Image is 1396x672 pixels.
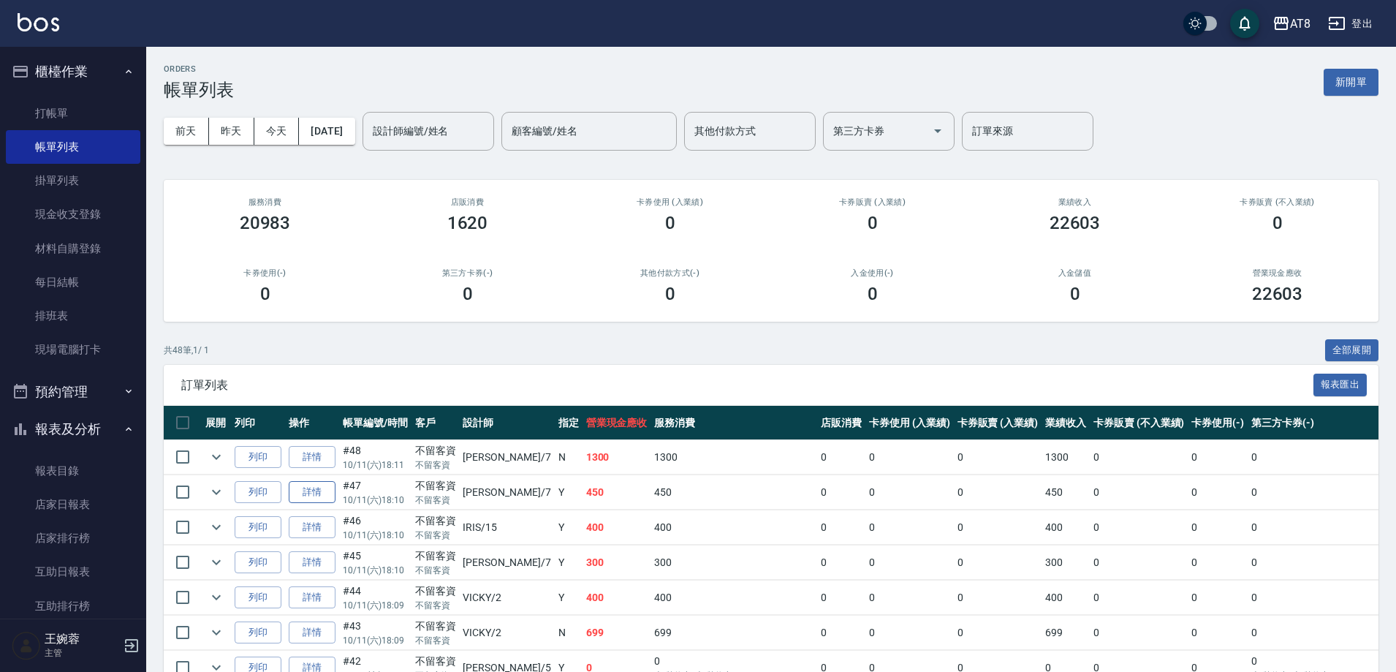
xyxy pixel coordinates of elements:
[1324,69,1378,96] button: 新開單
[181,378,1313,393] span: 訂單列表
[415,529,456,542] p: 不留客資
[865,545,954,580] td: 0
[415,478,456,494] div: 不留客資
[650,510,817,545] td: 400
[6,97,140,130] a: 打帳單
[817,581,865,615] td: 0
[1267,9,1316,39] button: AT8
[586,197,754,207] h2: 卡券使用 (入業績)
[415,564,456,577] p: 不留客資
[6,373,140,411] button: 預約管理
[343,458,408,472] p: 10/11 (六) 18:11
[865,475,954,510] td: 0
[343,599,408,612] p: 10/11 (六) 18:09
[583,545,651,580] td: 300
[817,406,865,440] th: 店販消費
[164,80,234,100] h3: 帳單列表
[6,265,140,299] a: 每日結帳
[6,299,140,333] a: 排班表
[926,119,949,143] button: Open
[164,344,209,357] p: 共 48 筆, 1 / 1
[865,510,954,545] td: 0
[1325,339,1379,362] button: 全部展開
[650,440,817,475] td: 1300
[650,616,817,650] td: 699
[339,581,411,615] td: #44
[1090,581,1188,615] td: 0
[411,406,460,440] th: 客戶
[231,406,285,440] th: 列印
[459,475,554,510] td: [PERSON_NAME] /7
[6,521,140,555] a: 店家排行榜
[583,510,651,545] td: 400
[343,494,408,507] p: 10/11 (六) 18:10
[1090,440,1188,475] td: 0
[1324,75,1378,88] a: 新開單
[868,213,878,233] h3: 0
[1188,406,1248,440] th: 卡券使用(-)
[583,475,651,510] td: 450
[415,584,456,599] div: 不留客資
[447,213,488,233] h3: 1620
[555,545,583,580] td: Y
[240,213,291,233] h3: 20983
[650,581,817,615] td: 400
[6,410,140,448] button: 報表及分析
[235,516,281,539] button: 列印
[1090,475,1188,510] td: 0
[205,586,227,608] button: expand row
[1188,616,1248,650] td: 0
[583,581,651,615] td: 400
[289,446,335,469] a: 詳情
[181,197,349,207] h3: 服務消費
[1070,284,1080,304] h3: 0
[339,406,411,440] th: 帳單編號/時間
[1230,9,1259,38] button: save
[817,440,865,475] td: 0
[1194,268,1361,278] h2: 營業現金應收
[343,529,408,542] p: 10/11 (六) 18:10
[1194,197,1361,207] h2: 卡券販賣 (不入業績)
[865,616,954,650] td: 0
[254,118,300,145] button: 今天
[1042,440,1090,475] td: 1300
[205,481,227,503] button: expand row
[45,646,119,660] p: 主管
[289,622,335,644] a: 詳情
[6,488,140,521] a: 店家日報表
[1042,581,1090,615] td: 400
[555,616,583,650] td: N
[339,475,411,510] td: #47
[12,631,41,660] img: Person
[1322,10,1378,37] button: 登出
[954,475,1042,510] td: 0
[555,406,583,440] th: 指定
[1050,213,1101,233] h3: 22603
[1188,510,1248,545] td: 0
[299,118,354,145] button: [DATE]
[1272,213,1283,233] h3: 0
[164,64,234,74] h2: ORDERS
[339,510,411,545] td: #46
[6,555,140,589] a: 互助日報表
[1090,545,1188,580] td: 0
[415,619,456,634] div: 不留客資
[339,545,411,580] td: #45
[343,634,408,647] p: 10/11 (六) 18:09
[665,284,675,304] h3: 0
[583,440,651,475] td: 1300
[1290,15,1310,33] div: AT8
[1188,475,1248,510] td: 0
[415,548,456,564] div: 不留客資
[384,197,551,207] h2: 店販消費
[235,622,281,644] button: 列印
[415,634,456,647] p: 不留客資
[6,333,140,366] a: 現場電腦打卡
[235,551,281,574] button: 列印
[954,440,1042,475] td: 0
[205,551,227,573] button: expand row
[789,268,956,278] h2: 入金使用(-)
[415,599,456,612] p: 不留客資
[1042,475,1090,510] td: 450
[459,440,554,475] td: [PERSON_NAME] /7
